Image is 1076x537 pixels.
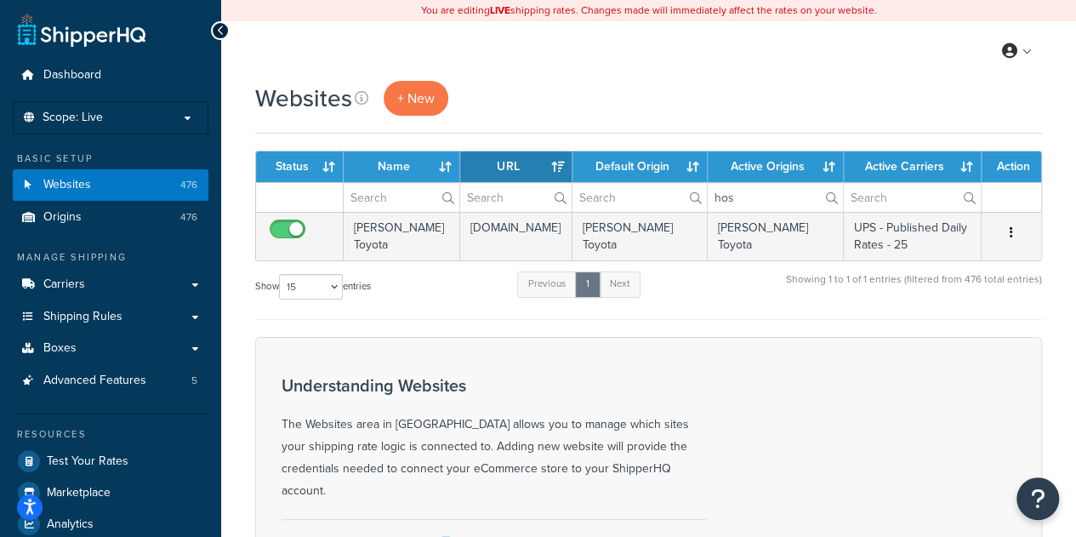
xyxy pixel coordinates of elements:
a: + New [384,81,448,116]
td: [DOMAIN_NAME] [460,212,573,260]
th: Active Origins: activate to sort column ascending [708,151,844,182]
a: Carriers [13,269,208,300]
b: LIVE [490,3,510,18]
a: Advanced Features 5 [13,365,208,397]
span: 476 [180,210,197,225]
th: Status: activate to sort column ascending [256,151,344,182]
div: The Websites area in [GEOGRAPHIC_DATA] allows you to manage which sites your shipping rate logic ... [282,376,707,502]
td: [PERSON_NAME] Toyota [708,212,844,260]
span: Carriers [43,277,85,292]
a: Next [599,271,640,297]
th: URL: activate to sort column ascending [460,151,573,182]
td: [PERSON_NAME] Toyota [572,212,708,260]
select: Showentries [279,274,343,300]
div: Basic Setup [13,151,208,166]
li: Websites [13,169,208,201]
a: Websites 476 [13,169,208,201]
span: 476 [180,178,197,192]
span: Boxes [43,341,77,356]
button: Open Resource Center [1016,477,1059,520]
td: [PERSON_NAME] Toyota [344,212,460,260]
td: UPS - Published Daily Rates - 25 [844,212,982,260]
a: Shipping Rules [13,301,208,333]
label: Show entries [255,274,371,300]
th: Action [982,151,1041,182]
span: Websites [43,178,91,192]
div: Manage Shipping [13,250,208,265]
input: Search [572,183,707,212]
h3: Understanding Websites [282,376,707,395]
span: Shipping Rules [43,310,122,324]
input: Search [844,183,981,212]
span: Marketplace [47,486,111,500]
a: Origins 476 [13,202,208,233]
a: Previous [517,271,577,297]
input: Search [708,183,843,212]
a: ShipperHQ Home [18,13,145,47]
span: + New [397,89,435,108]
li: Origins [13,202,208,233]
input: Search [344,183,459,212]
span: Scope: Live [43,111,103,125]
input: Search [460,183,572,212]
h1: Websites [255,82,352,115]
span: 5 [191,374,197,388]
span: Dashboard [43,68,101,83]
a: 1 [575,271,601,297]
a: Marketplace [13,477,208,508]
div: Resources [13,427,208,442]
a: Boxes [13,333,208,364]
th: Name: activate to sort column ascending [344,151,460,182]
th: Active Carriers: activate to sort column ascending [844,151,982,182]
span: Origins [43,210,82,225]
li: Advanced Features [13,365,208,397]
span: Analytics [47,517,94,532]
a: Dashboard [13,60,208,91]
a: Test Your Rates [13,446,208,477]
div: Showing 1 to 1 of 1 entries (filtered from 476 total entries) [786,270,1042,306]
th: Default Origin: activate to sort column ascending [572,151,708,182]
span: Advanced Features [43,374,146,388]
span: Test Your Rates [47,454,128,469]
